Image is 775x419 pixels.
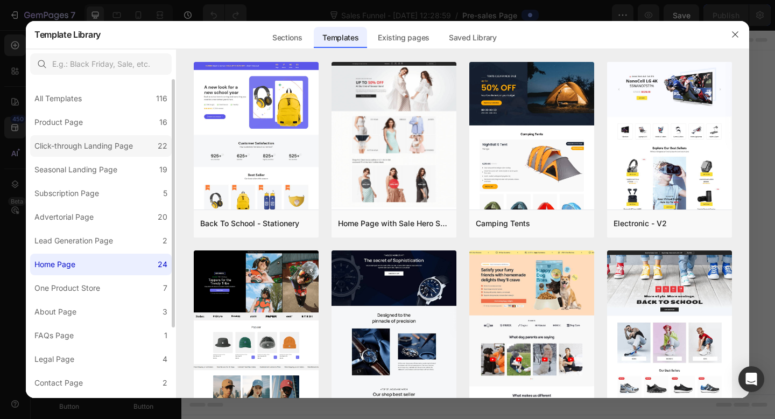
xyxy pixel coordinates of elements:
[338,217,450,230] div: Home Page with Sale Hero Section
[34,116,83,129] div: Product Page
[34,258,75,271] div: Home Page
[30,53,172,75] input: E.g.: Black Friday, Sale, etc.
[34,163,117,176] div: Seasonal Landing Page
[163,282,167,295] div: 7
[264,27,311,48] div: Sections
[469,62,594,336] img: tent.png
[314,27,367,48] div: Templates
[738,366,764,392] div: Open Intercom Messenger
[342,236,433,257] button: Explore templates
[34,139,133,152] div: Click-through Landing Page
[34,211,94,224] div: Advertorial Page
[369,27,438,48] div: Existing pages
[159,163,167,176] div: 19
[158,139,167,152] div: 22
[163,187,167,200] div: 5
[34,187,99,200] div: Subscription Page
[158,211,167,224] div: 20
[163,376,167,389] div: 2
[242,214,405,227] div: Start building with Sections/Elements or
[34,234,113,247] div: Lead Generation Page
[34,376,83,389] div: Contact Page
[163,353,167,366] div: 4
[163,234,167,247] div: 2
[34,329,74,342] div: FAQs Page
[34,92,82,105] div: All Templates
[200,217,299,230] div: Back To School - Stationery
[476,217,530,230] div: Camping Tents
[159,116,167,129] div: 16
[34,353,74,366] div: Legal Page
[251,296,396,305] div: Start with Generating from URL or image
[34,282,100,295] div: One Product Store
[34,305,76,318] div: About Page
[156,92,167,105] div: 116
[158,258,167,271] div: 24
[164,329,167,342] div: 1
[163,305,167,318] div: 3
[614,217,667,230] div: Electronic - V2
[34,20,101,48] h2: Template Library
[213,236,336,257] button: Use existing page designs
[440,27,505,48] div: Saved Library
